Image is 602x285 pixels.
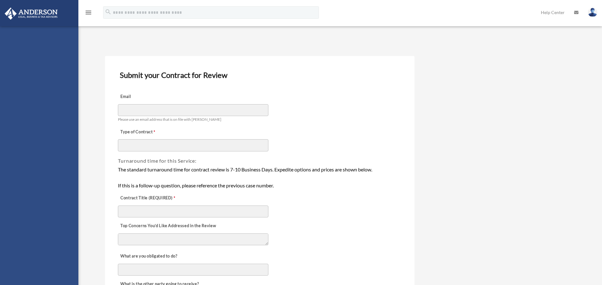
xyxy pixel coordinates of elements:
h3: Submit your Contract for Review [117,69,402,82]
i: search [105,8,112,15]
label: Email [118,93,181,101]
label: Contract Title (REQUIRED) [118,194,181,202]
div: The standard turnaround time for contract review is 7-10 Business Days. Expedite options and pric... [118,165,401,190]
label: Type of Contract [118,128,181,136]
label: Top Concerns You’d Like Addressed in the Review [118,221,218,230]
i: menu [85,9,92,16]
span: Turnaround time for this Service: [118,158,196,164]
img: Anderson Advisors Platinum Portal [3,8,60,20]
span: Please use an email address that is on file with [PERSON_NAME] [118,117,221,122]
label: What are you obligated to do? [118,252,181,261]
img: User Pic [588,8,597,17]
a: menu [85,11,92,16]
